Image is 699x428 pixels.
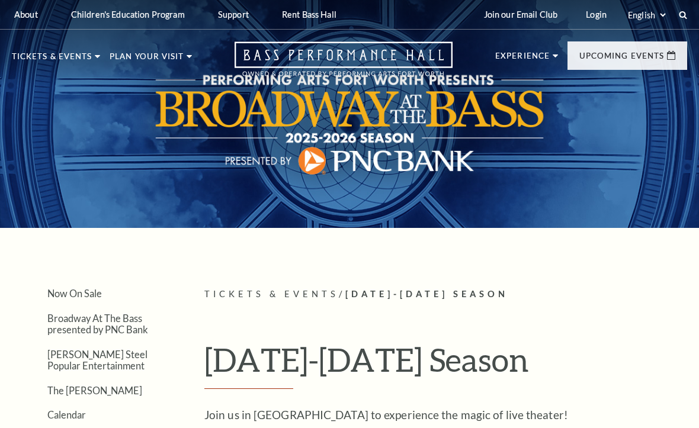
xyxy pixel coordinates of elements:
a: Broadway At The Bass presented by PNC Bank [47,313,148,335]
h1: [DATE]-[DATE] Season [204,340,687,389]
p: / [204,287,687,302]
p: Tickets & Events [12,53,92,67]
p: Rent Bass Hall [282,9,336,20]
p: About [14,9,38,20]
a: The [PERSON_NAME] [47,385,142,396]
p: Plan Your Visit [110,53,184,67]
a: Now On Sale [47,288,102,299]
p: Upcoming Events [579,52,664,66]
span: Tickets & Events [204,289,339,299]
a: [PERSON_NAME] Steel Popular Entertainment [47,349,148,371]
select: Select: [626,9,668,21]
span: [DATE]-[DATE] Season [345,289,508,299]
p: Children's Education Program [71,9,185,20]
a: Calendar [47,409,86,420]
p: Support [218,9,249,20]
p: Experience [495,52,550,66]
